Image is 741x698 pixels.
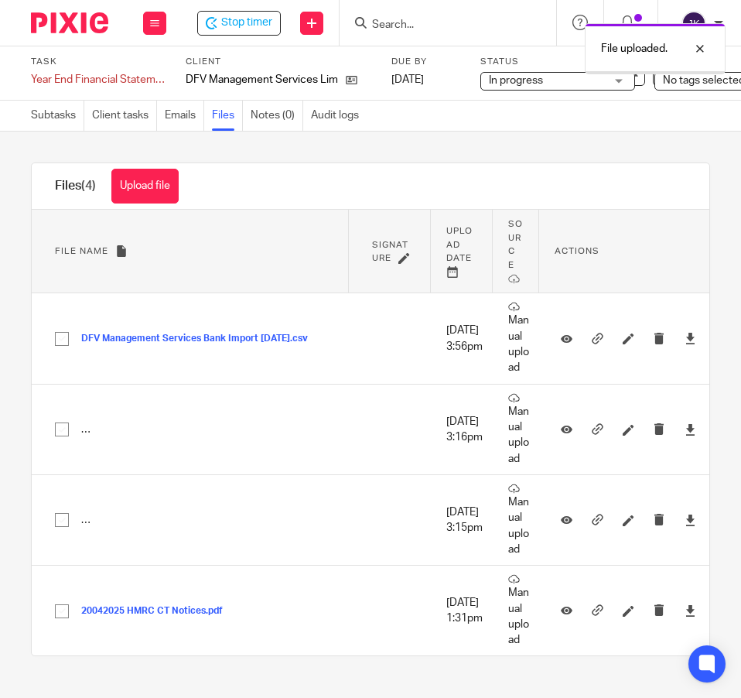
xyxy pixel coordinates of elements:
a: Download [685,422,696,437]
a: Audit logs [311,101,367,131]
label: Task [31,56,166,68]
div: DFV Management Services Limited - Year End Financial Statements & CT600 - Ltd Company [197,11,281,36]
input: Select [47,415,77,444]
span: File name [55,247,108,255]
span: In progress [489,75,543,86]
p: [DATE] 3:15pm [446,505,485,536]
input: Select [47,324,77,354]
a: Subtasks [31,101,84,131]
button: DFV Management Services [PERSON_NAME] Bank [DATE] - [DATE].pdf [81,515,401,525]
span: [DATE] [391,74,424,85]
p: Manual upload [508,573,531,648]
p: [DATE] 3:16pm [446,414,485,446]
p: File uploaded. [601,41,668,56]
span: Upload date [446,227,473,262]
a: Download [685,330,696,346]
a: Download [685,512,696,528]
a: Notes (0) [251,101,303,131]
a: Emails [165,101,204,131]
img: svg%3E [681,11,706,36]
img: Pixie [31,12,108,33]
p: Manual upload [508,301,531,375]
input: Select [47,597,77,626]
p: Manual upload [508,483,531,557]
label: Client [186,56,376,68]
span: Actions [555,247,599,255]
span: Stop timer [221,15,272,31]
span: (4) [81,180,96,192]
input: Select [47,505,77,535]
div: Year End Financial Statements &amp; CT600 - Ltd Company [31,72,166,87]
p: Manual upload [508,392,531,467]
div: Year End Financial Statements & CT600 - Ltd Company [31,72,166,87]
span: Signature [372,241,408,263]
h1: Files [55,178,96,194]
span: Source [508,220,523,269]
button: DFV Management Services Bank Import [DATE].csv [81,334,319,344]
button: Upload file [111,169,179,204]
button: 20042025 HMRC CT Notices.pdf [81,606,234,617]
button: DFV Management Services [PERSON_NAME] Bank [DATE].pdf [81,424,364,435]
a: Client tasks [92,101,157,131]
a: Download [685,603,696,618]
p: DFV Management Services Limited [186,72,338,87]
p: [DATE] 1:31pm [446,595,485,627]
p: [DATE] 3:56pm [446,323,485,354]
a: Files [212,101,243,131]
